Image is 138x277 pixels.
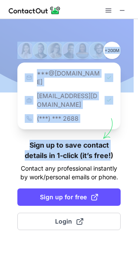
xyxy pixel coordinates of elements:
img: https://contactout.com/extension/app/static/media/login-phone-icon.bacfcb865e29de816d437549d7f4cb... [25,114,33,123]
p: +200M [103,42,121,59]
button: Sign up for free [17,188,121,206]
img: Person #4 [62,42,79,59]
span: Login [55,217,83,226]
img: Person #6 [89,42,106,59]
img: ContactOut v5.3.10 [9,5,61,16]
img: https://contactout.com/extension/app/static/media/login-work-icon.638a5007170bc45168077fde17b29a1... [25,96,33,105]
p: ***@[DOMAIN_NAME] [37,69,101,86]
img: Person #2 [32,42,49,59]
button: Login [17,213,121,230]
img: Check Icon [105,96,113,105]
img: Person #1 [17,42,35,59]
img: Person #3 [47,42,64,59]
h1: Sign up to save contact details in 1-click (it’s free!) [17,140,121,161]
span: Sign up for free [40,193,98,201]
p: Contact any professional instantly by work/personal emails or phone. [17,164,121,181]
img: https://contactout.com/extension/app/static/media/login-email-icon.f64bce713bb5cd1896fef81aa7b14a... [25,73,33,82]
img: Check Icon [105,73,113,82]
img: Person #5 [74,42,91,59]
p: [EMAIL_ADDRESS][DOMAIN_NAME] [37,92,101,109]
